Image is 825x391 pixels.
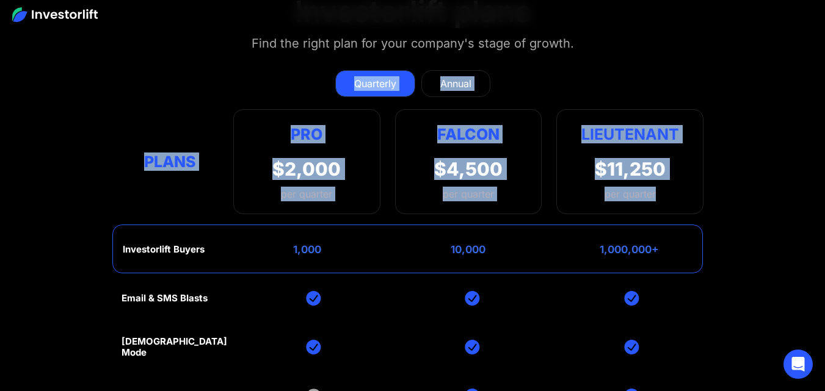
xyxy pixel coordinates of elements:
div: 10,000 [451,243,485,256]
div: per quarter [443,187,494,201]
div: per quarter [272,187,341,201]
div: Email & SMS Blasts [122,293,208,304]
div: Pro [272,122,341,146]
div: Falcon [437,122,500,146]
div: Quarterly [354,76,396,91]
div: 1,000,000+ [600,243,659,256]
div: Plans [122,150,219,174]
div: [DEMOGRAPHIC_DATA] Mode [122,336,227,358]
div: Investorlift Buyers [123,244,205,255]
div: Find the right plan for your company's stage of growth. [252,34,574,53]
div: Open Intercom Messenger [783,350,813,379]
div: $11,250 [595,158,666,180]
div: 1,000 [293,243,321,256]
div: $2,000 [272,158,341,180]
div: $4,500 [434,158,503,180]
div: Annual [440,76,471,91]
div: per quarter [605,187,656,201]
strong: Lieutenant [581,125,679,143]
